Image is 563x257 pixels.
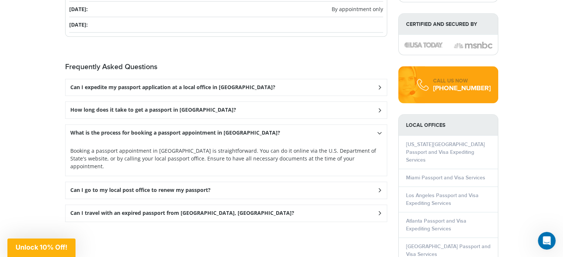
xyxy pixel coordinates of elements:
h3: Can I expedite my passport application at a local office in [GEOGRAPHIC_DATA]? [70,84,275,91]
iframe: Intercom live chat [538,232,556,250]
a: Los Angeles Passport and Visa Expediting Services [406,192,479,206]
h2: Frequently Asked Questions [65,62,387,71]
a: [US_STATE][GEOGRAPHIC_DATA] Passport and Visa Expediting Services [406,141,485,163]
span: By appointment only [332,5,383,13]
h3: Can I go to my local post office to renew my passport? [70,187,211,193]
p: Booking a passport appointment in [GEOGRAPHIC_DATA] is straightforward. You can do it online via ... [70,147,382,170]
h3: How long does it take to get a passport in [GEOGRAPHIC_DATA]? [70,107,236,113]
strong: Certified and Secured by [399,14,498,35]
strong: LOCAL OFFICES [399,115,498,136]
img: image description [404,42,443,47]
a: Miami Passport and Visa Services [406,175,485,181]
div: CALL US NOW [433,77,491,85]
div: [PHONE_NUMBER] [433,85,491,92]
h3: Can I travel with an expired passport from [GEOGRAPHIC_DATA], [GEOGRAPHIC_DATA]? [70,210,294,216]
img: image description [454,41,492,50]
div: Unlock 10% Off! [7,239,76,257]
li: [DATE]: [69,1,383,17]
span: Unlock 10% Off! [16,243,67,251]
a: Atlanta Passport and Visa Expediting Services [406,218,466,232]
li: [DATE]: [69,17,383,33]
h3: What is the process for booking a passport appointment in [GEOGRAPHIC_DATA]? [70,130,280,136]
